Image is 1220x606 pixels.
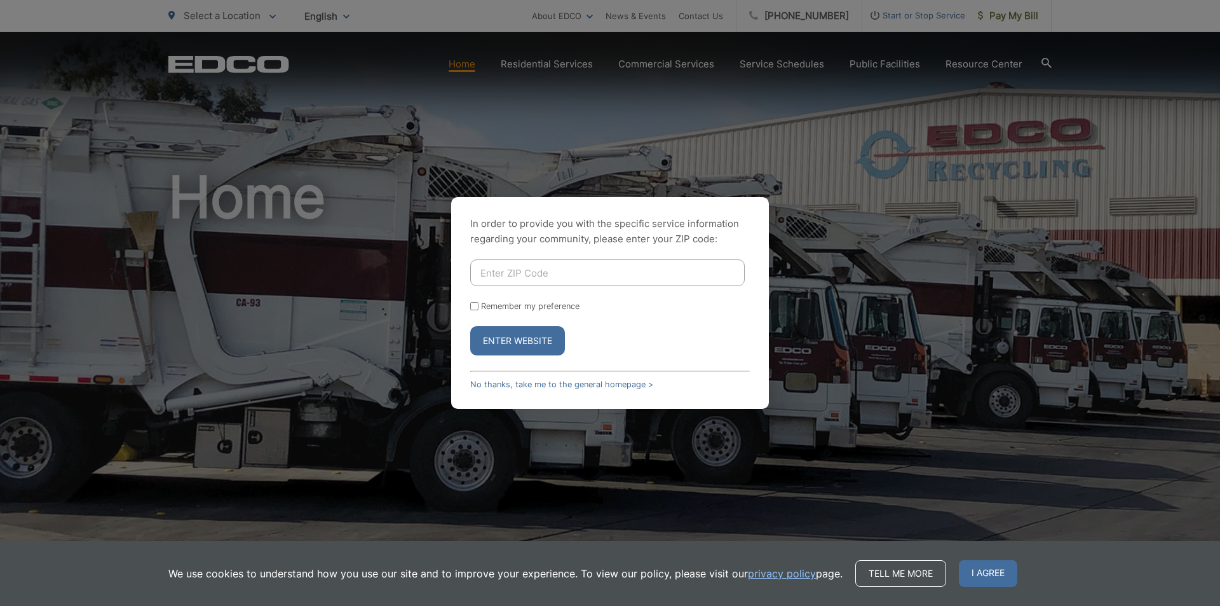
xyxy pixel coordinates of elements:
span: I agree [959,560,1017,587]
p: In order to provide you with the specific service information regarding your community, please en... [470,216,750,247]
input: Enter ZIP Code [470,259,745,286]
a: Tell me more [855,560,946,587]
p: We use cookies to understand how you use our site and to improve your experience. To view our pol... [168,566,843,581]
a: No thanks, take me to the general homepage > [470,380,653,389]
label: Remember my preference [481,301,579,311]
button: Enter Website [470,326,565,355]
a: privacy policy [748,566,816,581]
